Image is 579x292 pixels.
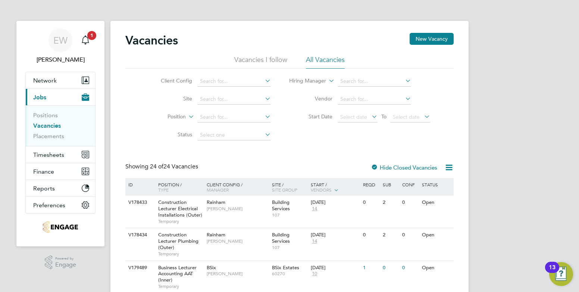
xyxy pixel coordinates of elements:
[78,28,93,52] a: 1
[26,163,95,180] button: Finance
[149,95,192,102] label: Site
[270,178,309,196] div: Site /
[311,206,318,212] span: 14
[420,261,453,275] div: Open
[26,105,95,146] div: Jobs
[33,112,58,119] a: Positions
[126,196,153,209] div: V178433
[410,33,454,45] button: New Vacancy
[381,196,400,209] div: 2
[309,178,361,197] div: Start /
[311,232,359,238] div: [DATE]
[126,261,153,275] div: V179489
[126,228,153,242] div: V178434
[400,228,420,242] div: 0
[306,55,345,69] li: All Vacancies
[43,221,78,233] img: jjfox-logo-retina.png
[197,76,271,87] input: Search for...
[149,77,192,84] label: Client Config
[400,261,420,275] div: 0
[153,178,205,196] div: Position /
[26,89,95,105] button: Jobs
[150,163,198,170] span: 24 Vacancies
[207,187,229,193] span: Manager
[33,168,54,175] span: Finance
[158,264,197,283] span: Business Lecturer Accounting AAT (Inner)
[311,271,318,277] span: 10
[26,146,95,163] button: Timesheets
[400,196,420,209] div: 0
[16,21,104,246] nav: Main navigation
[33,202,65,209] span: Preferences
[45,255,76,270] a: Powered byEngage
[340,114,367,120] span: Select date
[381,261,400,275] div: 0
[53,35,68,45] span: EW
[420,178,453,191] div: Status
[361,261,381,275] div: 1
[125,163,200,171] div: Showing
[207,206,268,212] span: [PERSON_NAME]
[149,131,192,138] label: Status
[549,267,555,277] div: 13
[283,77,326,85] label: Hiring Manager
[207,271,268,277] span: [PERSON_NAME]
[33,185,55,192] span: Reports
[55,255,76,262] span: Powered by
[361,228,381,242] div: 0
[126,178,153,191] div: ID
[33,151,64,158] span: Timesheets
[207,264,216,271] span: BSix
[234,55,287,69] li: Vacancies I follow
[158,251,203,257] span: Temporary
[197,112,271,122] input: Search for...
[379,112,389,121] span: To
[158,218,203,224] span: Temporary
[289,113,332,120] label: Start Date
[33,94,46,101] span: Jobs
[25,55,96,64] span: Ellie Wiggin
[272,264,299,271] span: BSix Estates
[371,164,437,171] label: Hide Closed Vacancies
[207,238,268,244] span: [PERSON_NAME]
[125,33,178,48] h2: Vacancies
[272,187,297,193] span: Site Group
[272,212,307,218] span: 107
[400,178,420,191] div: Conf
[272,199,290,212] span: Building Services
[197,94,271,105] input: Search for...
[33,122,61,129] a: Vacancies
[549,262,573,286] button: Open Resource Center, 13 new notifications
[381,178,400,191] div: Sub
[361,178,381,191] div: Reqd
[33,77,57,84] span: Network
[420,228,453,242] div: Open
[311,265,359,271] div: [DATE]
[150,163,163,170] span: 24 of
[272,245,307,251] span: 107
[158,199,202,218] span: Construction Lecturer Electrical Installations (Outer)
[338,76,411,87] input: Search for...
[289,95,332,102] label: Vendor
[26,197,95,213] button: Preferences
[272,271,307,277] span: 60270
[272,232,290,244] span: Building Services
[420,196,453,209] div: Open
[207,199,225,205] span: Rainham
[25,221,96,233] a: Go to home page
[87,31,96,40] span: 1
[311,199,359,206] div: [DATE]
[381,228,400,242] div: 2
[158,283,203,289] span: Temporary
[207,232,225,238] span: Rainham
[311,187,332,193] span: Vendors
[311,238,318,245] span: 14
[393,114,420,120] span: Select date
[143,113,186,121] label: Position
[55,262,76,268] span: Engage
[205,178,270,196] div: Client Config /
[26,72,95,88] button: Network
[197,130,271,140] input: Select one
[338,94,411,105] input: Search for...
[25,28,96,64] a: EW[PERSON_NAME]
